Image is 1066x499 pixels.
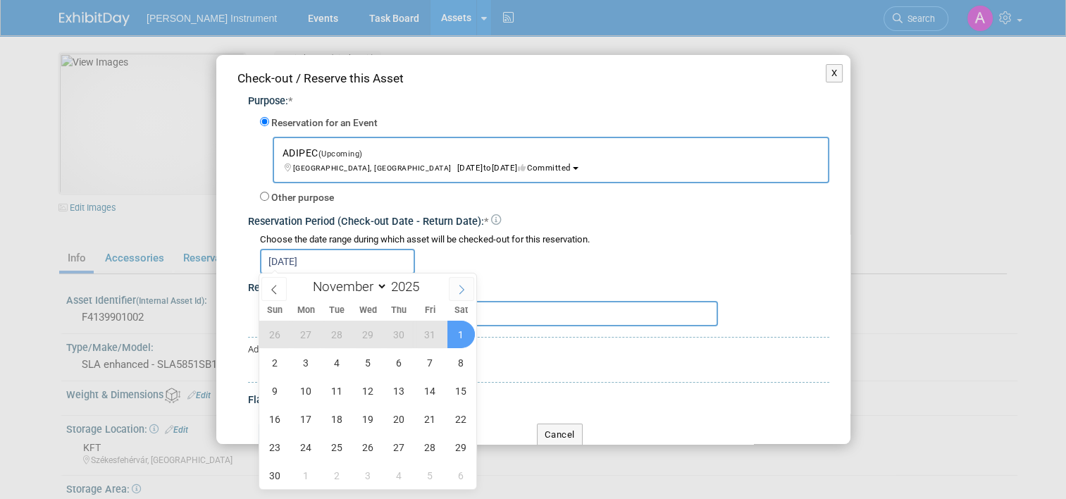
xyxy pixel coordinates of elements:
[261,349,289,376] span: November 2, 2025
[271,116,378,130] label: Reservation for an Event
[292,462,320,489] span: December 1, 2025
[414,306,445,315] span: Fri
[259,306,290,315] span: Sun
[306,278,388,295] select: Month
[354,377,382,405] span: November 12, 2025
[261,433,289,461] span: November 23, 2025
[248,394,271,406] span: Flag:
[323,433,351,461] span: November 25, 2025
[323,321,351,348] span: October 28, 2025
[321,306,352,315] span: Tue
[447,433,475,461] span: November 29, 2025
[261,462,289,489] span: November 30, 2025
[416,433,444,461] span: November 28, 2025
[354,349,382,376] span: November 5, 2025
[293,164,457,173] span: [GEOGRAPHIC_DATA], [GEOGRAPHIC_DATA]
[259,424,305,446] button: Submit
[537,424,583,446] button: Cancel
[261,377,289,405] span: November 9, 2025
[273,137,829,183] button: ADIPEC(Upcoming) [GEOGRAPHIC_DATA], [GEOGRAPHIC_DATA][DATE]to[DATE]Committed
[261,405,289,433] span: November 16, 2025
[385,405,413,433] span: November 20, 2025
[416,405,444,433] span: November 21, 2025
[292,321,320,348] span: October 27, 2025
[237,71,404,85] span: Check-out / Reserve this Asset
[260,249,415,274] input: Check-out Date - Return Date
[483,163,492,173] span: to
[292,405,320,433] span: November 17, 2025
[323,462,351,489] span: December 2, 2025
[447,321,475,348] span: November 1, 2025
[416,349,444,376] span: November 7, 2025
[447,377,475,405] span: November 15, 2025
[292,349,320,376] span: November 3, 2025
[416,377,444,405] span: November 14, 2025
[445,306,476,315] span: Sat
[283,147,571,173] span: ADIPEC
[290,306,321,315] span: Mon
[260,233,829,247] div: Choose the date range during which asset will be checked-out for this reservation.
[385,462,413,489] span: December 4, 2025
[248,282,335,294] span: Reservation Notes:
[416,462,444,489] span: December 5, 2025
[259,361,414,372] a: Specify Shipping Logistics Category
[248,209,829,230] div: Reservation Period (Check-out Date - Return Date):
[388,278,430,295] input: Year
[323,377,351,405] span: November 11, 2025
[323,405,351,433] span: November 18, 2025
[447,349,475,376] span: November 8, 2025
[323,349,351,376] span: November 4, 2025
[354,433,382,461] span: November 26, 2025
[385,377,413,405] span: November 13, 2025
[248,343,829,357] div: Advanced Options
[292,377,320,405] span: November 10, 2025
[385,321,413,348] span: October 30, 2025
[352,306,383,315] span: Wed
[447,405,475,433] span: November 22, 2025
[354,321,382,348] span: October 29, 2025
[354,405,382,433] span: November 19, 2025
[318,149,363,159] span: (Upcoming)
[261,321,289,348] span: October 26, 2025
[385,349,413,376] span: November 6, 2025
[416,321,444,348] span: October 31, 2025
[248,94,829,109] div: Purpose:
[292,433,320,461] span: November 24, 2025
[383,306,414,315] span: Thu
[354,462,382,489] span: December 3, 2025
[826,64,843,82] button: X
[271,191,334,205] label: Other purpose
[385,433,413,461] span: November 27, 2025
[447,462,475,489] span: December 6, 2025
